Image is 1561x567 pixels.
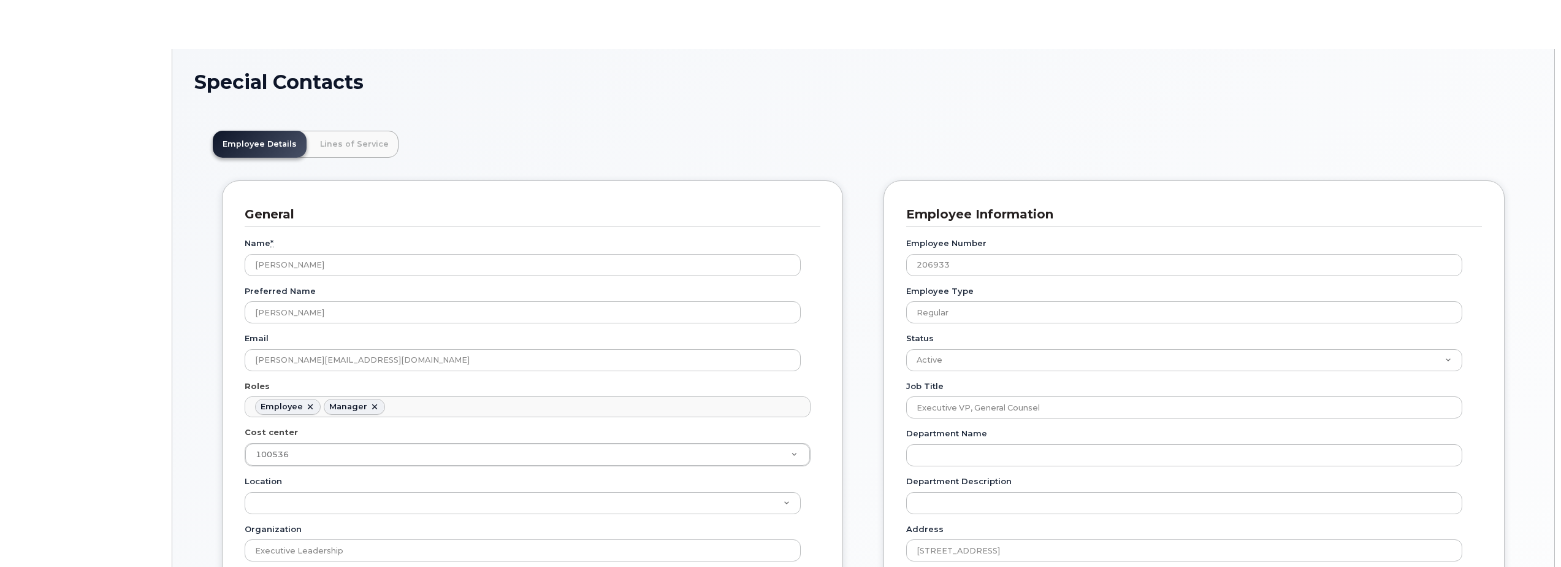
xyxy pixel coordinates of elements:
[261,402,303,412] div: Employee
[906,237,987,249] label: Employee Number
[906,523,944,535] label: Address
[213,131,307,158] a: Employee Details
[256,450,289,459] span: 100536
[245,444,810,466] a: 100536
[245,523,302,535] label: Organization
[329,402,367,412] div: Manager
[245,426,298,438] label: Cost center
[270,238,273,248] abbr: required
[906,476,1012,487] label: Department Description
[194,71,1532,93] h1: Special Contacts
[245,380,270,392] label: Roles
[245,285,316,297] label: Preferred Name
[245,206,811,223] h3: General
[906,380,944,392] label: Job Title
[310,131,399,158] a: Lines of Service
[245,237,273,249] label: Name
[906,333,934,344] label: Status
[245,476,282,487] label: Location
[906,428,987,439] label: Department Name
[245,333,269,344] label: Email
[906,285,974,297] label: Employee Type
[906,206,1473,223] h3: Employee Information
